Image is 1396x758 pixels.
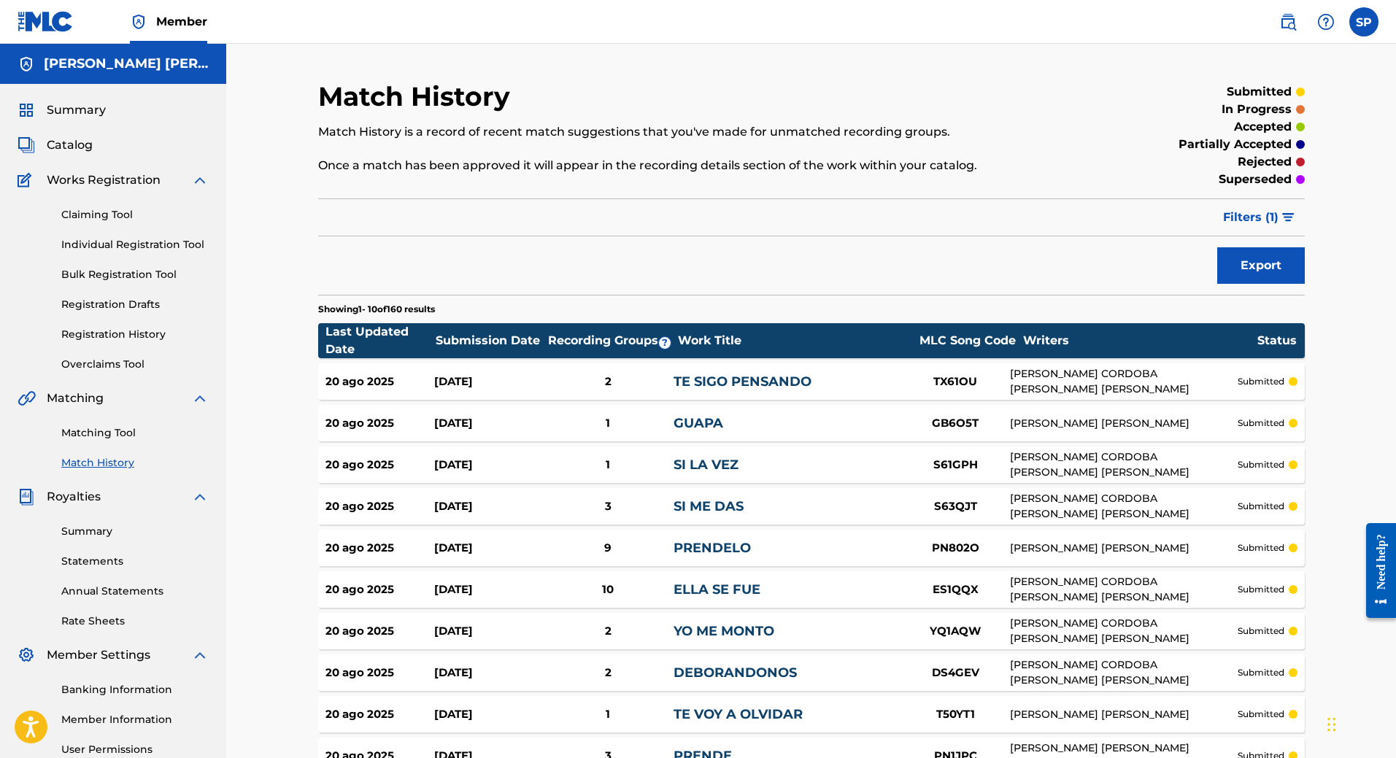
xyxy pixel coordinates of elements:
img: MLC Logo [18,11,74,32]
span: Member Settings [47,646,150,664]
div: ES1QQX [901,581,1010,598]
iframe: Resource Center [1355,512,1396,630]
div: [PERSON_NAME] [PERSON_NAME] [1010,541,1237,556]
p: rejected [1238,153,1292,171]
img: expand [191,390,209,407]
div: Writers [1023,332,1257,349]
p: submitted [1238,375,1284,388]
span: Filters ( 1 ) [1223,209,1279,226]
a: Summary [61,524,209,539]
img: Catalog [18,136,35,154]
div: PN802O [901,540,1010,557]
a: Bulk Registration Tool [61,267,209,282]
p: in progress [1222,101,1292,118]
div: [PERSON_NAME] CORDOBA [PERSON_NAME] [PERSON_NAME] [1010,449,1237,480]
div: DS4GEV [901,665,1010,681]
h2: Match History [318,80,517,113]
div: [PERSON_NAME] CORDOBA [PERSON_NAME] [PERSON_NAME] [1010,366,1237,397]
div: [PERSON_NAME] CORDOBA [PERSON_NAME] [PERSON_NAME] [1010,574,1237,605]
div: Status [1257,332,1297,349]
a: Public Search [1273,7,1303,36]
div: 20 ago 2025 [325,665,434,681]
a: YO ME MONTO [674,623,774,639]
div: S63QJT [901,498,1010,515]
div: 20 ago 2025 [325,457,434,473]
img: Accounts [18,55,35,73]
a: Registration Drafts [61,297,209,312]
button: Filters (1) [1214,199,1305,236]
span: Works Registration [47,171,161,189]
p: submitted [1238,666,1284,679]
img: Matching [18,390,36,407]
div: Arrastrar [1327,703,1336,746]
a: Claiming Tool [61,207,209,223]
p: submitted [1238,708,1284,721]
a: Banking Information [61,682,209,697]
p: submitted [1238,541,1284,554]
p: Once a match has been approved it will appear in the recording details section of the work within... [318,157,1078,174]
div: YQ1AQW [901,623,1010,640]
img: Summary [18,101,35,119]
div: [DATE] [434,374,543,390]
p: submitted [1238,500,1284,513]
a: Overclaims Tool [61,357,209,372]
div: [PERSON_NAME] CORDOBA [PERSON_NAME] [PERSON_NAME] [1010,657,1237,688]
a: Statements [61,554,209,569]
div: 1 [543,457,674,473]
span: ? [659,337,671,349]
div: 2 [543,623,674,640]
a: User Permissions [61,742,209,757]
a: PRENDELO [674,540,751,556]
a: Annual Statements [61,584,209,599]
div: [DATE] [434,623,543,640]
img: Top Rightsholder [130,13,147,31]
div: 10 [543,581,674,598]
p: submitted [1238,624,1284,638]
a: Rate Sheets [61,614,209,629]
div: 1 [543,706,674,723]
div: [DATE] [434,415,543,432]
img: Royalties [18,488,35,506]
a: SI ME DAS [674,498,744,514]
span: Matching [47,390,104,407]
div: 1 [543,415,674,432]
p: submitted [1238,458,1284,471]
p: Showing 1 - 10 of 160 results [318,303,435,316]
a: SummarySummary [18,101,106,119]
div: [DATE] [434,457,543,473]
p: partially accepted [1179,136,1292,153]
img: search [1279,13,1297,31]
div: 9 [543,540,674,557]
div: [PERSON_NAME] CORDOBA [PERSON_NAME] [PERSON_NAME] [1010,616,1237,646]
div: [DATE] [434,498,543,515]
div: [DATE] [434,665,543,681]
div: User Menu [1349,7,1378,36]
a: GUAPA [674,415,723,431]
div: 20 ago 2025 [325,706,434,723]
button: Export [1217,247,1305,284]
p: submitted [1238,583,1284,596]
p: superseded [1219,171,1292,188]
img: expand [191,646,209,664]
div: 3 [543,498,674,515]
div: Work Title [678,332,911,349]
a: TE SIGO PENSANDO [674,374,811,390]
div: TX61OU [901,374,1010,390]
div: Last Updated Date [325,323,435,358]
img: help [1317,13,1335,31]
a: TE VOY A OLVIDAR [674,706,803,722]
div: GB6O5T [901,415,1010,432]
p: submitted [1238,417,1284,430]
div: T50YT1 [901,706,1010,723]
div: Help [1311,7,1341,36]
div: 20 ago 2025 [325,540,434,557]
img: expand [191,171,209,189]
a: Matching Tool [61,425,209,441]
div: [PERSON_NAME] [PERSON_NAME] [1010,707,1237,722]
div: [PERSON_NAME] [PERSON_NAME] [1010,416,1237,431]
a: ELLA SE FUE [674,581,760,597]
div: Recording Groups [546,332,677,349]
img: Member Settings [18,646,35,664]
p: accepted [1234,118,1292,136]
